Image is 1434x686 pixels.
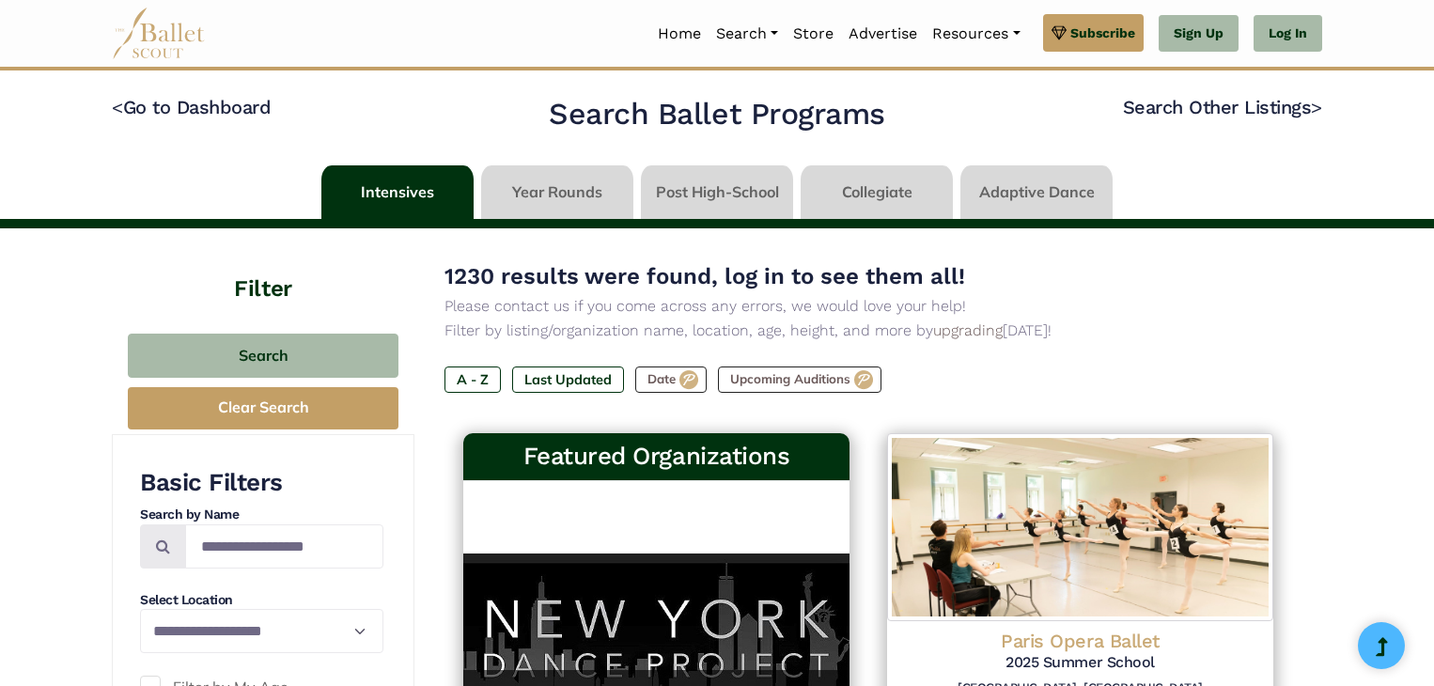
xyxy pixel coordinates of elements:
[925,14,1027,54] a: Resources
[128,387,398,429] button: Clear Search
[444,294,1292,319] p: Please contact us if you come across any errors, we would love your help!
[718,366,881,393] label: Upcoming Auditions
[1043,14,1144,52] a: Subscribe
[957,165,1116,219] li: Adaptive Dance
[185,524,383,569] input: Search by names...
[709,14,786,54] a: Search
[444,366,501,393] label: A - Z
[786,14,841,54] a: Store
[902,629,1258,653] h4: Paris Opera Ballet
[477,165,637,219] li: Year Rounds
[635,366,707,393] label: Date
[318,165,477,219] li: Intensives
[549,95,884,134] h2: Search Ballet Programs
[140,467,383,499] h3: Basic Filters
[841,14,925,54] a: Advertise
[1070,23,1135,43] span: Subscribe
[112,95,123,118] code: <
[478,441,834,473] h3: Featured Organizations
[140,506,383,524] h4: Search by Name
[1159,15,1239,53] a: Sign Up
[444,319,1292,343] p: Filter by listing/organization name, location, age, height, and more by [DATE]!
[1311,95,1322,118] code: >
[887,433,1273,621] img: Logo
[650,14,709,54] a: Home
[637,165,797,219] li: Post High-School
[128,334,398,378] button: Search
[482,500,831,529] h5: [US_STATE] Dance Project
[1052,23,1067,43] img: gem.svg
[140,591,383,610] h4: Select Location
[1254,15,1322,53] a: Log In
[512,366,624,393] label: Last Updated
[112,228,414,305] h4: Filter
[902,653,1258,673] h5: 2025 Summer School
[112,96,271,118] a: <Go to Dashboard
[933,321,1003,339] a: upgrading
[1123,96,1322,118] a: Search Other Listings>
[797,165,957,219] li: Collegiate
[444,263,965,289] span: 1230 results were found, log in to see them all!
